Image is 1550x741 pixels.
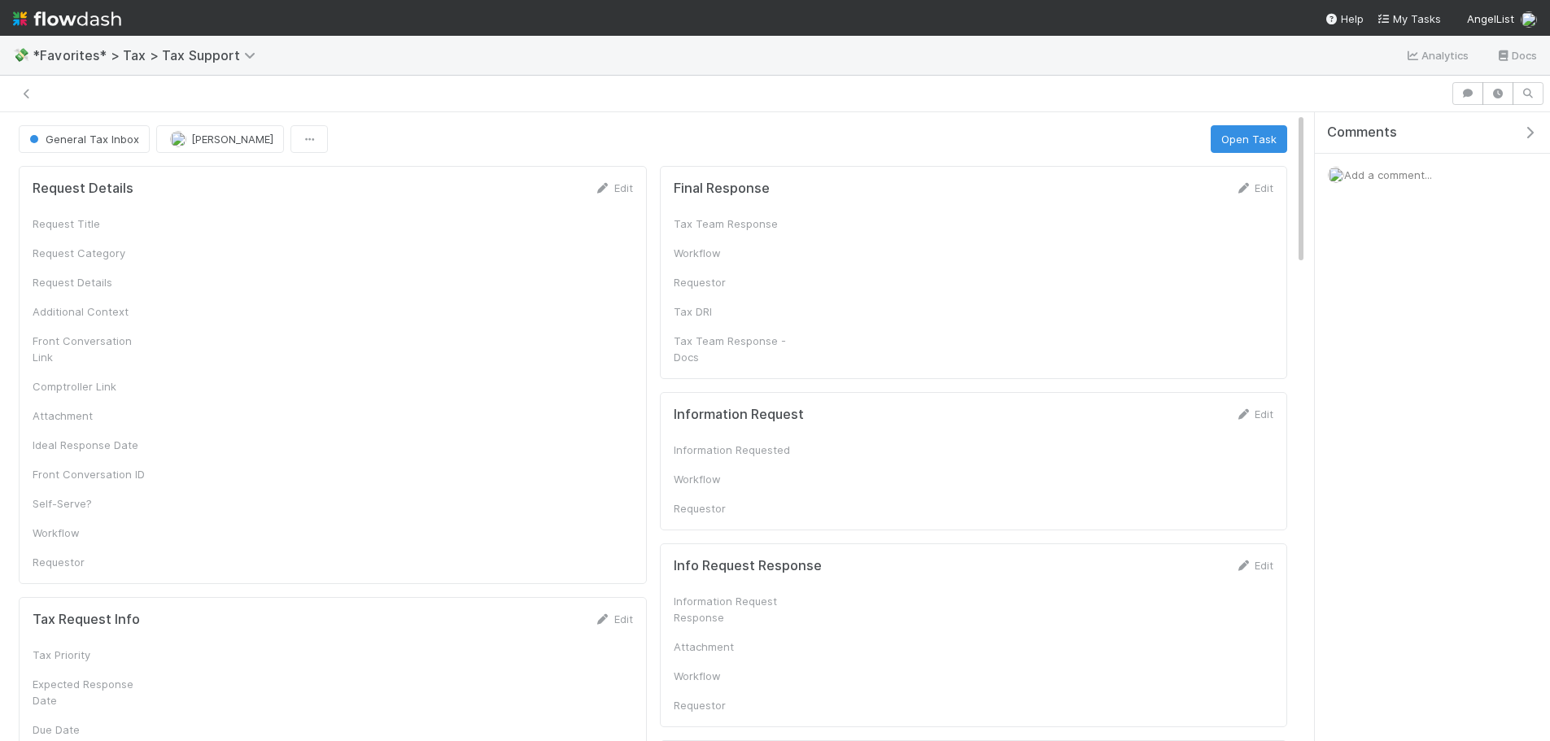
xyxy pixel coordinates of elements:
[1521,11,1537,28] img: avatar_cfa6ccaa-c7d9-46b3-b608-2ec56ecf97ad.png
[1235,181,1273,194] a: Edit
[33,274,155,290] div: Request Details
[191,133,273,146] span: [PERSON_NAME]
[33,466,155,482] div: Front Conversation ID
[33,612,140,628] h5: Tax Request Info
[1211,125,1287,153] button: Open Task
[674,216,796,232] div: Tax Team Response
[33,408,155,424] div: Attachment
[595,612,633,625] a: Edit
[13,48,29,62] span: 💸
[1377,11,1441,27] a: My Tasks
[1405,46,1469,65] a: Analytics
[674,407,804,423] h5: Information Request
[33,721,155,738] div: Due Date
[33,378,155,394] div: Comptroller Link
[1328,167,1344,183] img: avatar_cfa6ccaa-c7d9-46b3-b608-2ec56ecf97ad.png
[33,676,155,708] div: Expected Response Date
[1235,408,1273,421] a: Edit
[1495,46,1537,65] a: Docs
[674,593,796,625] div: Information Request Response
[674,245,796,261] div: Workflow
[33,333,155,365] div: Front Conversation Link
[1327,124,1397,141] span: Comments
[156,125,284,153] button: [PERSON_NAME]
[674,668,796,684] div: Workflow
[674,303,796,320] div: Tax DRI
[674,639,796,655] div: Attachment
[674,442,796,458] div: Information Requested
[1467,12,1514,25] span: AngelList
[33,181,133,197] h5: Request Details
[674,697,796,713] div: Requestor
[33,495,155,512] div: Self-Serve?
[19,125,150,153] button: General Tax Inbox
[674,500,796,517] div: Requestor
[33,47,264,63] span: *Favorites* > Tax > Tax Support
[33,216,155,232] div: Request Title
[674,274,796,290] div: Requestor
[33,303,155,320] div: Additional Context
[33,525,155,541] div: Workflow
[26,133,139,146] span: General Tax Inbox
[1344,168,1432,181] span: Add a comment...
[33,554,155,570] div: Requestor
[13,5,121,33] img: logo-inverted-e16ddd16eac7371096b0.svg
[33,647,155,663] div: Tax Priority
[674,181,770,197] h5: Final Response
[595,181,633,194] a: Edit
[33,245,155,261] div: Request Category
[1325,11,1364,27] div: Help
[674,471,796,487] div: Workflow
[170,131,186,147] img: avatar_cfa6ccaa-c7d9-46b3-b608-2ec56ecf97ad.png
[674,333,796,365] div: Tax Team Response - Docs
[33,437,155,453] div: Ideal Response Date
[1235,559,1273,572] a: Edit
[1377,12,1441,25] span: My Tasks
[674,558,822,574] h5: Info Request Response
